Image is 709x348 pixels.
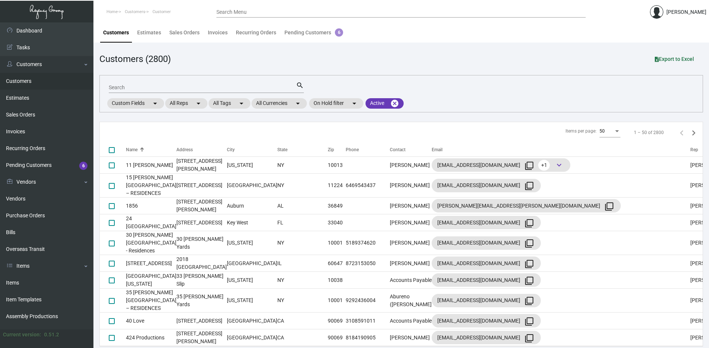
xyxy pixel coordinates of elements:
[277,174,328,198] td: NY
[227,289,277,313] td: [US_STATE]
[555,161,564,170] span: keyboard_arrow_down
[237,99,246,108] mat-icon: arrow_drop_down
[227,214,277,231] td: Key West
[277,198,328,214] td: AL
[346,289,390,313] td: 9292436004
[277,157,328,174] td: NY
[525,317,534,326] mat-icon: filter_none
[126,214,176,231] td: 24 [GEOGRAPHIC_DATA]
[126,174,176,198] td: 15 [PERSON_NAME][GEOGRAPHIC_DATA] – RESIDENCES
[227,255,277,272] td: [GEOGRAPHIC_DATA]
[107,9,118,14] span: Home
[525,276,534,285] mat-icon: filter_none
[390,289,432,313] td: Abureno ([PERSON_NAME]
[525,181,534,190] mat-icon: filter_none
[666,8,706,16] div: [PERSON_NAME]
[296,81,304,90] mat-icon: search
[390,255,432,272] td: [PERSON_NAME]
[126,146,138,153] div: Name
[390,146,406,153] div: Contact
[437,295,535,307] div: [EMAIL_ADDRESS][DOMAIN_NAME]
[346,329,390,346] td: 8184190905
[208,29,228,37] div: Invoices
[437,257,535,269] div: [EMAIL_ADDRESS][DOMAIN_NAME]
[565,128,597,134] div: Items per page:
[277,329,328,346] td: CA
[126,255,176,272] td: [STREET_ADDRESS]
[390,231,432,255] td: [PERSON_NAME]
[525,239,534,248] mat-icon: filter_none
[328,255,346,272] td: 60647
[390,329,432,346] td: [PERSON_NAME]
[126,231,176,255] td: 30 [PERSON_NAME][GEOGRAPHIC_DATA] - Residences
[437,159,565,171] div: [EMAIL_ADDRESS][DOMAIN_NAME]
[437,217,535,229] div: [EMAIL_ADDRESS][DOMAIN_NAME]
[169,29,200,37] div: Sales Orders
[227,198,277,214] td: Auburn
[346,231,390,255] td: 5189374620
[277,146,328,153] div: State
[277,146,287,153] div: State
[390,157,432,174] td: [PERSON_NAME]
[437,332,535,344] div: [EMAIL_ADDRESS][DOMAIN_NAME]
[227,329,277,346] td: [GEOGRAPHIC_DATA]
[209,98,250,109] mat-chip: All Tags
[176,214,227,231] td: [STREET_ADDRESS]
[194,99,203,108] mat-icon: arrow_drop_down
[126,289,176,313] td: 35 [PERSON_NAME][GEOGRAPHIC_DATA] – RESIDENCES
[151,99,160,108] mat-icon: arrow_drop_down
[99,52,171,66] div: Customers (2800)
[103,29,129,37] div: Customers
[328,157,346,174] td: 10013
[176,313,227,329] td: [STREET_ADDRESS]
[227,174,277,198] td: [GEOGRAPHIC_DATA]
[650,5,663,19] img: admin@bootstrapmaster.com
[277,214,328,231] td: FL
[176,329,227,346] td: [STREET_ADDRESS][PERSON_NAME]
[277,272,328,289] td: NY
[176,146,193,153] div: Address
[277,313,328,329] td: CA
[126,198,176,214] td: 1856
[366,98,404,109] mat-chip: Active
[44,331,59,339] div: 0.51.2
[390,272,432,289] td: Accounts Payable
[176,289,227,313] td: 35 [PERSON_NAME] Yards
[252,98,307,109] mat-chip: All Currencies
[277,231,328,255] td: NY
[328,214,346,231] td: 33040
[328,198,346,214] td: 36849
[328,272,346,289] td: 10038
[227,313,277,329] td: [GEOGRAPHIC_DATA]
[126,329,176,346] td: 424 Productions
[137,29,161,37] div: Estimates
[599,128,605,134] span: 50
[605,202,614,211] mat-icon: filter_none
[690,146,698,153] div: Rep
[437,200,615,212] div: [PERSON_NAME][EMAIL_ADDRESS][PERSON_NAME][DOMAIN_NAME]
[346,255,390,272] td: 8723153050
[165,98,207,109] mat-chip: All Reps
[126,313,176,329] td: 40 Love
[437,237,535,249] div: [EMAIL_ADDRESS][DOMAIN_NAME]
[390,174,432,198] td: [PERSON_NAME]
[350,99,359,108] mat-icon: arrow_drop_down
[676,127,688,139] button: Previous page
[227,272,277,289] td: [US_STATE]
[284,29,343,37] div: Pending Customers
[346,146,390,153] div: Phone
[346,146,359,153] div: Phone
[525,260,534,268] mat-icon: filter_none
[227,231,277,255] td: [US_STATE]
[227,146,277,153] div: City
[328,313,346,329] td: 90069
[390,99,399,108] mat-icon: cancel
[688,127,700,139] button: Next page
[125,9,145,14] span: Customers
[328,174,346,198] td: 11224
[655,56,694,62] span: Export to Excel
[328,146,346,153] div: Zip
[538,160,550,171] span: +1
[227,146,235,153] div: City
[236,29,276,37] div: Recurring Orders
